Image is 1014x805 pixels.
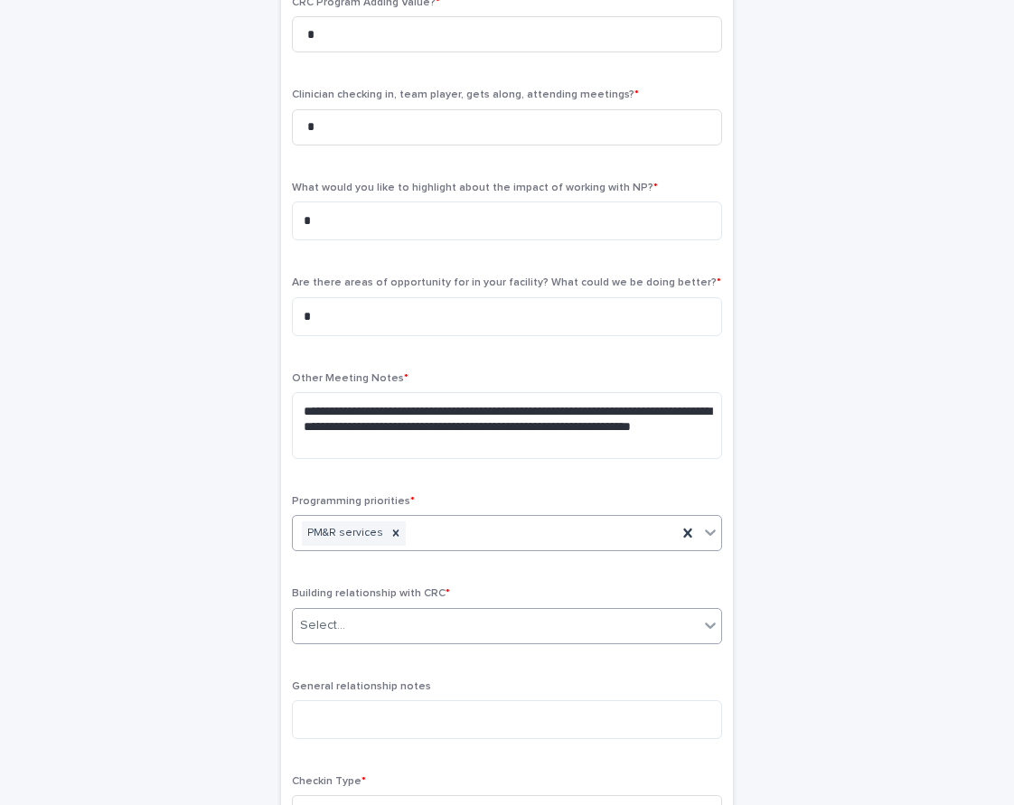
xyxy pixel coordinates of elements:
div: Select... [300,616,345,635]
span: General relationship notes [292,681,431,692]
span: Other Meeting Notes [292,373,408,384]
span: Clinician checking in, team player, gets along, attending meetings? [292,89,639,100]
span: What would you like to highlight about the impact of working with NP? [292,183,658,193]
span: Checkin Type [292,776,366,787]
span: Are there areas of opportunity for in your facility? What could we be doing better? [292,277,721,288]
span: Programming priorities [292,496,415,507]
div: PM&R services [302,521,386,546]
span: Building relationship with CRC [292,588,450,599]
